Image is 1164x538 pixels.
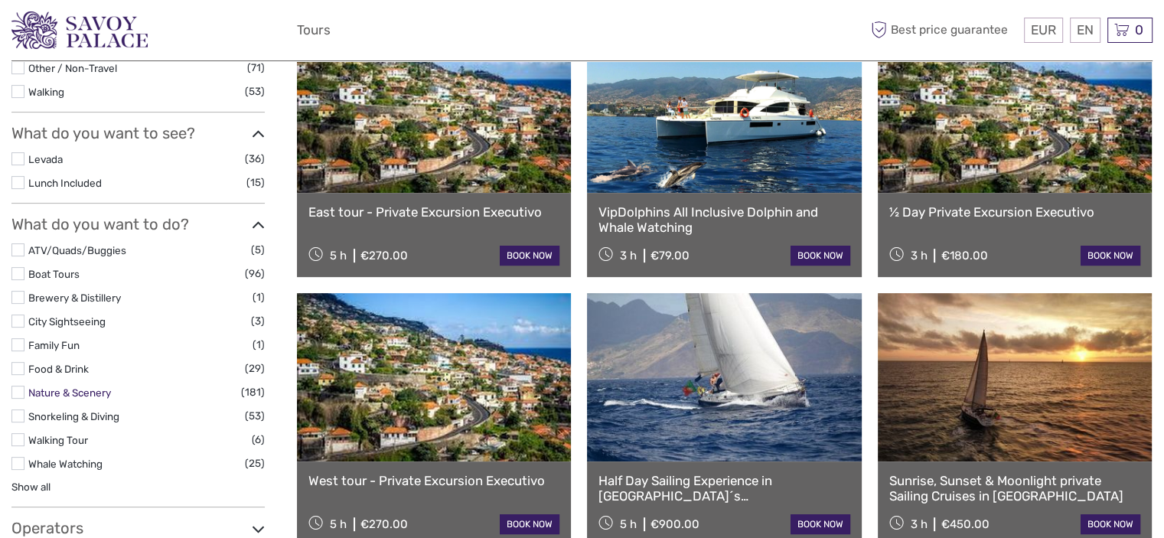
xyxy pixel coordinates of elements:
span: 5 h [620,517,637,531]
a: book now [1081,246,1140,266]
span: (25) [245,455,265,472]
span: (5) [251,241,265,259]
a: Show all [11,481,51,493]
a: ATV/Quads/Buggies [28,244,126,256]
span: (181) [241,383,265,401]
a: book now [791,514,850,534]
button: Open LiveChat chat widget [176,24,194,42]
a: Sunrise, Sunset & Moonlight private Sailing Cruises in [GEOGRAPHIC_DATA] [889,473,1140,504]
a: East tour - Private Excursion Executivo [308,204,559,220]
a: Brewery & Distillery [28,292,121,304]
a: book now [500,246,559,266]
p: Chat now [21,27,173,39]
div: €79.00 [650,249,690,262]
span: (53) [245,407,265,425]
span: 5 h [330,249,347,262]
a: City Sightseeing [28,315,106,328]
a: Walking [28,86,64,98]
a: Nature & Scenery [28,386,111,399]
a: Lunch Included [28,177,102,189]
span: 0 [1133,22,1146,37]
span: (3) [251,312,265,330]
span: (71) [247,59,265,77]
span: (1) [253,289,265,306]
a: Boat Tours [28,268,80,280]
span: (96) [245,265,265,282]
div: €270.00 [360,517,408,531]
div: €270.00 [360,249,408,262]
div: €450.00 [941,517,989,531]
span: (29) [245,360,265,377]
span: (15) [246,174,265,191]
a: Whale Watching [28,458,103,470]
a: book now [791,246,850,266]
span: 5 h [330,517,347,531]
span: (6) [252,431,265,448]
a: book now [500,514,559,534]
a: Food & Drink [28,363,89,375]
a: Levada [28,153,63,165]
span: EUR [1031,22,1056,37]
div: €180.00 [941,249,987,262]
span: (36) [245,150,265,168]
a: Half Day Sailing Experience in [GEOGRAPHIC_DATA]´s [GEOGRAPHIC_DATA] [598,473,849,504]
span: Best price guarantee [867,18,1020,43]
h3: Operators [11,519,265,537]
span: 3 h [620,249,637,262]
a: VipDolphins All Inclusive Dolphin and Whale Watching [598,204,849,236]
h3: What do you want to see? [11,124,265,142]
span: (53) [245,83,265,100]
a: ½ Day Private Excursion Executivo [889,204,1140,220]
h3: What do you want to do? [11,215,265,233]
span: (1) [253,336,265,354]
a: West tour - Private Excursion Executivo [308,473,559,488]
a: book now [1081,514,1140,534]
a: Walking Tour [28,434,88,446]
div: EN [1070,18,1100,43]
a: Family Fun [28,339,80,351]
div: €900.00 [650,517,699,531]
img: 3279-876b4492-ee62-4c61-8ef8-acb0a8f63b96_logo_small.png [11,11,148,49]
span: 3 h [910,517,927,531]
span: 3 h [910,249,927,262]
a: Other / Non-Travel [28,62,117,74]
a: Tours [297,19,331,41]
a: Snorkeling & Diving [28,410,119,422]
